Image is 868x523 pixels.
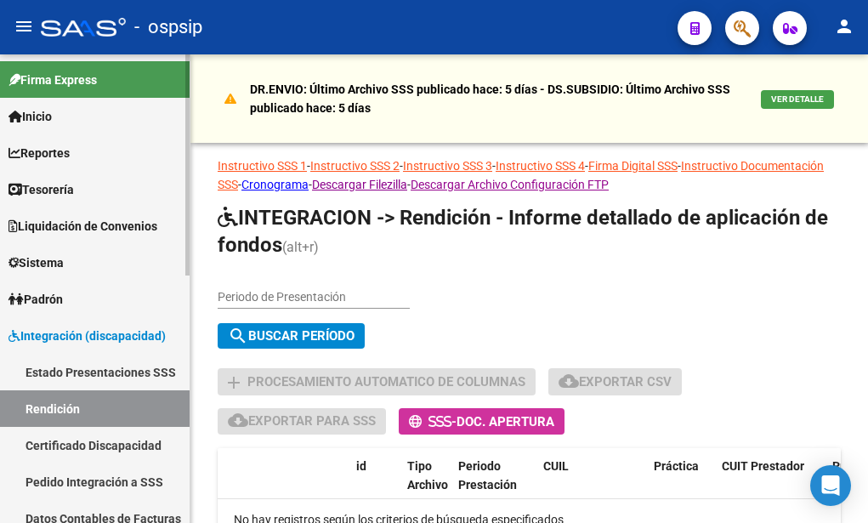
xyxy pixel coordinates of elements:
[224,372,244,393] mat-icon: add
[458,459,517,492] span: Periodo Prestación
[9,144,70,162] span: Reportes
[548,368,682,395] button: Exportar CSV
[536,448,647,523] datatable-header-cell: CUIL
[9,217,157,236] span: Liquidación de Convenios
[9,253,64,272] span: Sistema
[411,178,609,191] a: Descargar Archivo Configuración FTP
[771,94,824,104] span: VER DETALLE
[543,459,569,473] span: CUIL
[9,180,74,199] span: Tesorería
[9,327,166,345] span: Integración (discapacidad)
[282,239,319,255] span: (alt+r)
[9,107,52,126] span: Inicio
[218,368,536,395] button: Procesamiento automatico de columnas
[218,323,365,349] button: Buscar Período
[247,375,525,390] span: Procesamiento automatico de columnas
[654,459,699,473] span: Práctica
[312,178,407,191] a: Descargar Filezilla
[250,80,747,117] p: DR.ENVIO: Último Archivo SSS publicado hace: 5 días - DS.SUBSIDIO: Último Archivo SSS publicado h...
[228,413,376,429] span: Exportar para SSS
[409,414,457,429] span: -
[9,290,63,309] span: Padrón
[722,459,804,473] span: CUIT Prestador
[810,465,851,506] div: Open Intercom Messenger
[356,459,366,473] span: id
[559,374,672,389] span: Exportar CSV
[834,16,854,37] mat-icon: person
[457,414,554,429] span: Doc. Apertura
[399,408,564,435] button: -Doc. Apertura
[407,459,448,492] span: Tipo Archivo
[9,71,97,89] span: Firma Express
[14,16,34,37] mat-icon: menu
[715,448,825,523] datatable-header-cell: CUIT Prestador
[400,448,451,523] datatable-header-cell: Tipo Archivo
[228,326,248,346] mat-icon: search
[218,159,307,173] a: Instructivo SSS 1
[496,159,585,173] a: Instructivo SSS 4
[588,159,678,173] a: Firma Digital SSS
[559,371,579,391] mat-icon: cloud_download
[403,159,492,173] a: Instructivo SSS 3
[241,178,309,191] a: Cronograma
[218,408,386,435] button: Exportar para SSS
[349,448,400,523] datatable-header-cell: id
[647,448,715,523] datatable-header-cell: Práctica
[228,410,248,430] mat-icon: cloud_download
[218,156,841,194] p: - - - - - - - -
[451,448,536,523] datatable-header-cell: Periodo Prestación
[218,206,828,257] span: INTEGRACION -> Rendición - Informe detallado de aplicación de fondos
[310,159,400,173] a: Instructivo SSS 2
[761,90,834,109] button: VER DETALLE
[134,9,202,46] span: - ospsip
[228,328,355,344] span: Buscar Período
